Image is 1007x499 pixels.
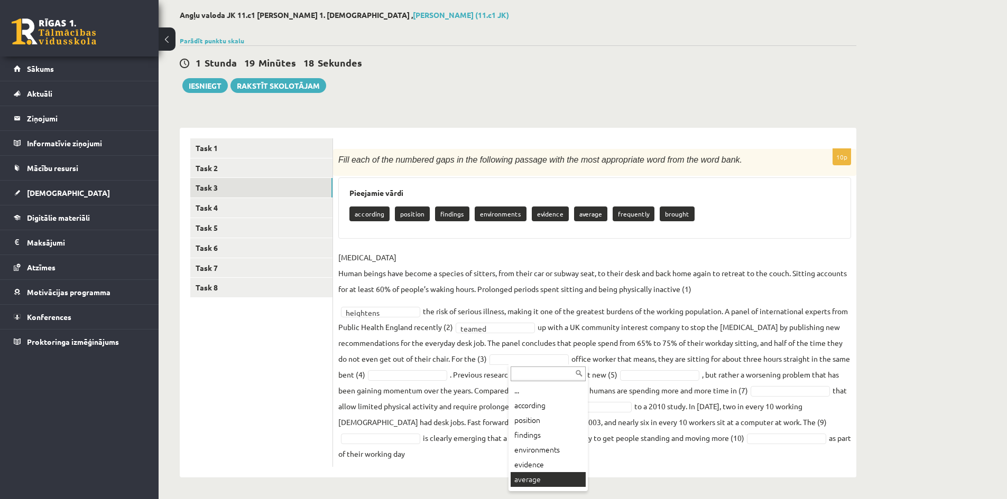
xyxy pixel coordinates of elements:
div: environments [511,442,586,457]
div: according [511,398,586,413]
div: average [511,472,586,487]
div: position [511,413,586,428]
div: ... [511,383,586,398]
div: evidence [511,457,586,472]
div: findings [511,428,586,442]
